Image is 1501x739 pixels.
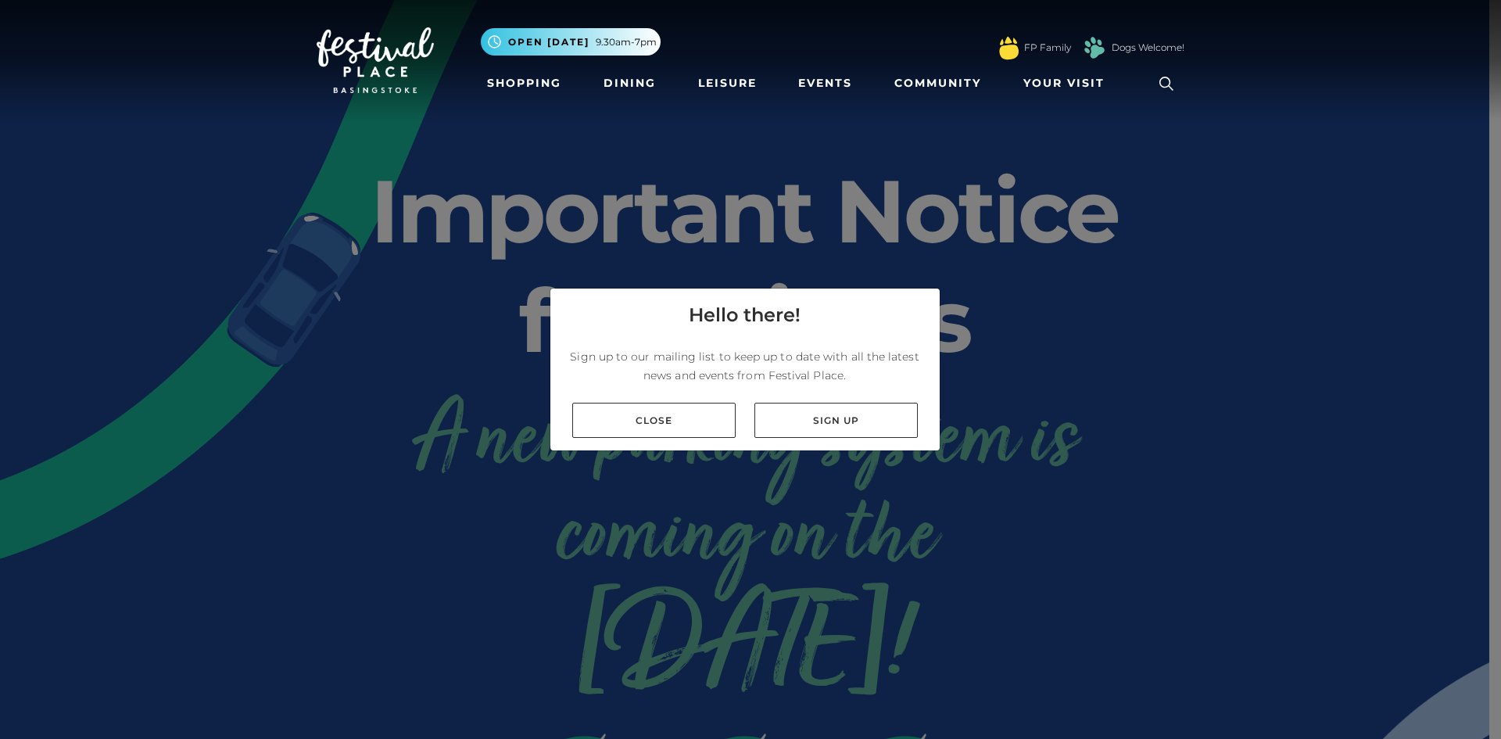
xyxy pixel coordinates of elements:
span: Your Visit [1023,75,1105,91]
img: Festival Place Logo [317,27,434,93]
a: Events [792,69,858,98]
a: Shopping [481,69,568,98]
a: Your Visit [1017,69,1119,98]
a: FP Family [1024,41,1071,55]
span: Open [DATE] [508,35,589,49]
h4: Hello there! [689,301,801,329]
a: Community [888,69,987,98]
a: Close [572,403,736,438]
a: Dining [597,69,662,98]
span: 9.30am-7pm [596,35,657,49]
p: Sign up to our mailing list to keep up to date with all the latest news and events from Festival ... [563,347,927,385]
a: Sign up [754,403,918,438]
a: Dogs Welcome! [1112,41,1184,55]
a: Leisure [692,69,763,98]
button: Open [DATE] 9.30am-7pm [481,28,661,56]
